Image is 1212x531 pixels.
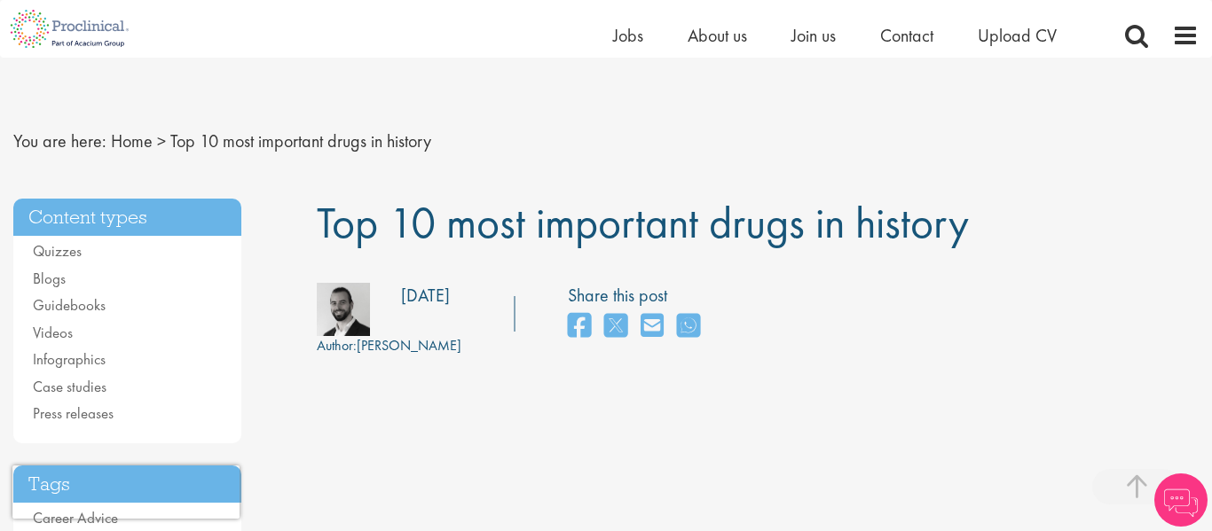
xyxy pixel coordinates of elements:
[33,295,106,315] a: Guidebooks
[568,283,709,308] label: Share this post
[791,24,836,47] a: Join us
[33,323,73,342] a: Videos
[677,308,700,346] a: share on whats app
[13,199,241,237] h3: Content types
[13,129,106,152] span: You are here:
[978,24,1057,47] a: Upload CV
[170,129,431,152] span: Top 10 most important drugs in history
[401,283,450,308] div: [DATE]
[33,403,114,423] a: Press releases
[317,194,969,251] span: Top 10 most important drugs in history
[317,336,461,356] div: [PERSON_NAME]
[688,24,747,47] a: About us
[33,241,82,261] a: Quizzes
[880,24,933,47] a: Contact
[317,336,357,355] span: Author:
[111,129,153,152] a: breadcrumb link
[613,24,643,47] a: Jobs
[33,349,106,369] a: Infographics
[568,308,591,346] a: share on facebook
[1154,473,1208,527] img: Chatbot
[33,377,106,396] a: Case studies
[33,269,66,288] a: Blogs
[317,283,370,336] img: 76d2c18e-6ce3-4617-eefd-08d5a473185b
[604,308,627,346] a: share on twitter
[641,308,664,346] a: share on email
[12,465,240,519] iframe: reCAPTCHA
[157,129,166,152] span: >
